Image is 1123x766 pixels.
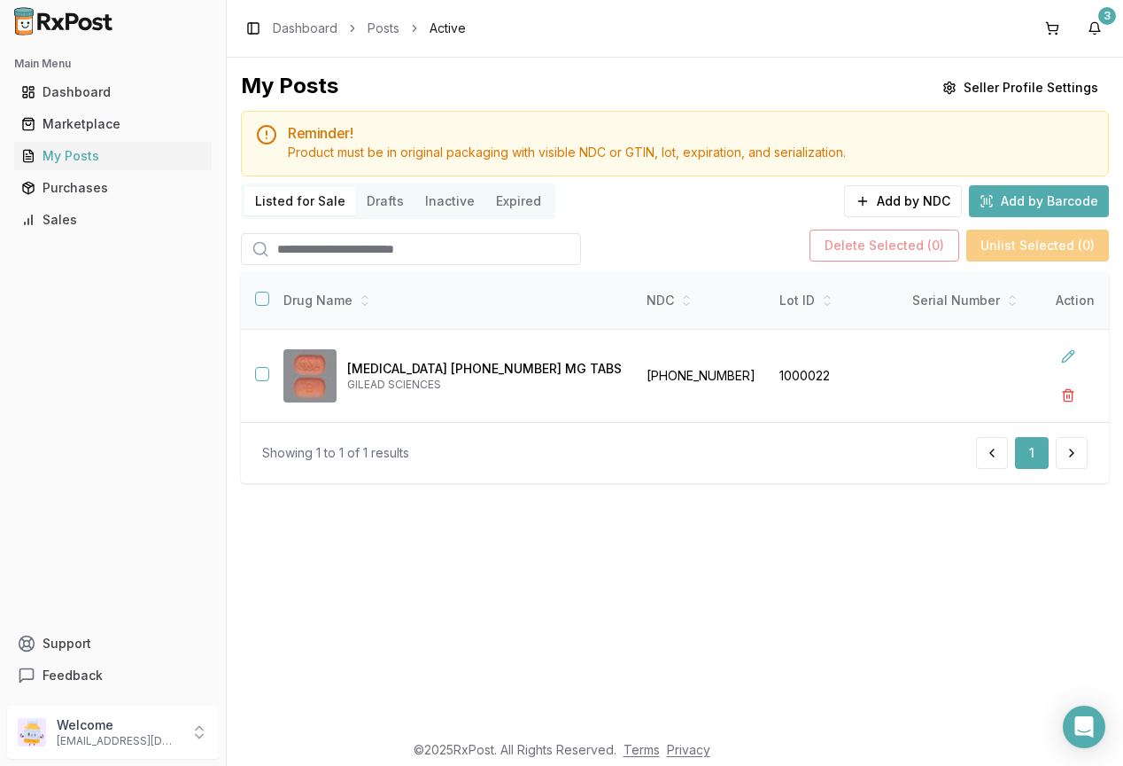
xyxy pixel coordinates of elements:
button: Marketplace [7,110,219,138]
img: User avatar [18,718,46,746]
span: Active [430,20,466,37]
h2: Main Menu [14,57,212,71]
img: RxPost Logo [7,7,120,35]
a: Posts [368,20,399,37]
a: Dashboard [14,76,212,108]
button: Add by NDC [844,185,962,217]
h5: Reminder! [288,126,1094,140]
p: [MEDICAL_DATA] [PHONE_NUMBER] MG TABS [347,360,622,378]
button: 1 [1015,437,1049,469]
a: Sales [14,204,212,236]
td: [PHONE_NUMBER] [636,330,769,423]
div: Sales [21,211,205,229]
div: Showing 1 to 1 of 1 results [262,444,409,462]
td: 1000022 [769,330,902,423]
button: Delete [1052,379,1084,411]
button: Support [7,628,219,660]
button: Inactive [414,187,485,215]
p: [EMAIL_ADDRESS][DOMAIN_NAME] [57,734,180,748]
img: Biktarvy 30-120-15 MG TABS [283,349,337,403]
div: My Posts [21,147,205,165]
p: GILEAD SCIENCES [347,378,622,392]
button: Sales [7,206,219,234]
div: Marketplace [21,115,205,133]
a: Marketplace [14,108,212,140]
div: NDC [647,292,758,309]
button: My Posts [7,142,219,170]
button: 3 [1080,14,1109,43]
div: Product must be in original packaging with visible NDC or GTIN, lot, expiration, and serialization. [288,144,1094,161]
div: Dashboard [21,83,205,101]
button: Purchases [7,174,219,202]
button: Add by Barcode [969,185,1109,217]
a: Purchases [14,172,212,204]
div: Open Intercom Messenger [1063,706,1105,748]
a: My Posts [14,140,212,172]
button: Listed for Sale [244,187,356,215]
button: Edit [1052,340,1084,372]
div: My Posts [241,72,338,104]
button: Drafts [356,187,414,215]
nav: breadcrumb [273,20,466,37]
div: Serial Number [912,292,1024,309]
button: Seller Profile Settings [932,72,1109,104]
button: Dashboard [7,78,219,106]
div: Drug Name [283,292,622,309]
button: Expired [485,187,552,215]
a: Dashboard [273,20,337,37]
div: Lot ID [779,292,891,309]
button: Feedback [7,660,219,692]
p: Welcome [57,716,180,734]
a: Privacy [667,742,710,757]
div: 3 [1098,7,1116,25]
div: Purchases [21,179,205,197]
th: Action [1042,272,1109,330]
span: Feedback [43,667,103,684]
a: Terms [623,742,660,757]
